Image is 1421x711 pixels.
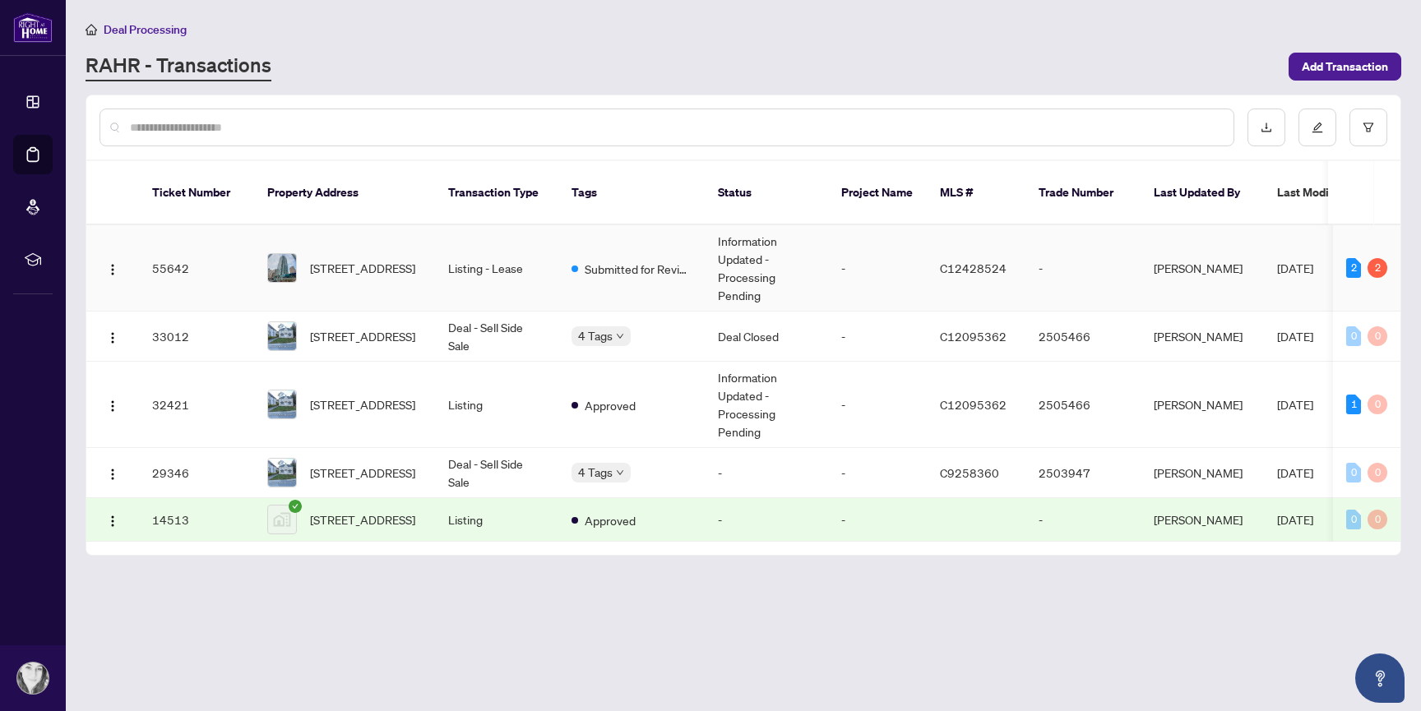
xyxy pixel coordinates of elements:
[1141,312,1264,362] td: [PERSON_NAME]
[310,510,415,529] span: [STREET_ADDRESS]
[268,506,296,533] img: thumbnail-img
[1025,362,1141,448] td: 2505466
[139,312,254,362] td: 33012
[1025,161,1141,225] th: Trade Number
[927,161,1025,225] th: MLS #
[13,12,53,43] img: logo
[705,312,828,362] td: Deal Closed
[705,498,828,542] td: -
[705,362,828,448] td: Information Updated - Processing Pending
[1261,122,1272,133] span: download
[1368,326,1387,346] div: 0
[435,312,558,362] td: Deal - Sell Side Sale
[828,225,927,312] td: -
[1141,225,1264,312] td: [PERSON_NAME]
[254,161,435,225] th: Property Address
[616,332,624,340] span: down
[268,390,296,418] img: thumbnail-img
[106,263,119,276] img: Logo
[1368,510,1387,529] div: 0
[1302,53,1388,80] span: Add Transaction
[1141,498,1264,542] td: [PERSON_NAME]
[705,225,828,312] td: Information Updated - Processing Pending
[310,464,415,482] span: [STREET_ADDRESS]
[104,22,187,37] span: Deal Processing
[100,459,126,486] button: Logo
[1368,258,1387,278] div: 2
[106,399,119,413] img: Logo
[1264,161,1412,225] th: Last Modified Date
[828,312,927,362] td: -
[1025,312,1141,362] td: 2505466
[1277,183,1377,201] span: Last Modified Date
[1355,653,1405,703] button: Open asap
[1346,510,1361,529] div: 0
[940,261,1007,275] span: C12428524
[1277,465,1313,480] span: [DATE]
[1141,161,1264,225] th: Last Updated By
[268,459,296,487] img: thumbnail-img
[578,463,613,482] span: 4 Tags
[139,448,254,498] td: 29346
[1346,326,1361,346] div: 0
[1289,53,1401,81] button: Add Transaction
[106,515,119,528] img: Logo
[940,329,1007,344] span: C12095362
[705,448,828,498] td: -
[616,469,624,477] span: down
[1368,463,1387,482] div: 0
[1277,397,1313,412] span: [DATE]
[828,362,927,448] td: -
[1025,225,1141,312] td: -
[86,52,271,81] a: RAHR - Transactions
[1025,448,1141,498] td: 2503947
[310,327,415,345] span: [STREET_ADDRESS]
[435,448,558,498] td: Deal - Sell Side Sale
[828,498,927,542] td: -
[310,395,415,413] span: [STREET_ADDRESS]
[100,391,126,418] button: Logo
[828,161,927,225] th: Project Name
[268,322,296,350] img: thumbnail-img
[585,260,692,278] span: Submitted for Review
[1346,463,1361,482] div: 0
[1025,498,1141,542] td: -
[17,663,49,694] img: Profile Icon
[435,161,558,225] th: Transaction Type
[705,161,828,225] th: Status
[1277,329,1313,344] span: [DATE]
[1298,108,1336,146] button: edit
[139,161,254,225] th: Ticket Number
[585,511,636,529] span: Approved
[100,255,126,281] button: Logo
[1141,448,1264,498] td: [PERSON_NAME]
[1277,261,1313,275] span: [DATE]
[1141,362,1264,448] td: [PERSON_NAME]
[435,225,558,312] td: Listing - Lease
[435,498,558,542] td: Listing
[139,498,254,542] td: 14513
[1363,122,1374,133] span: filter
[1277,512,1313,527] span: [DATE]
[139,362,254,448] td: 32421
[86,24,97,35] span: home
[268,254,296,282] img: thumbnail-img
[139,225,254,312] td: 55642
[435,362,558,448] td: Listing
[558,161,705,225] th: Tags
[1247,108,1285,146] button: download
[828,448,927,498] td: -
[100,506,126,533] button: Logo
[310,259,415,277] span: [STREET_ADDRESS]
[1368,395,1387,414] div: 0
[1349,108,1387,146] button: filter
[585,396,636,414] span: Approved
[106,468,119,481] img: Logo
[940,465,999,480] span: C9258360
[940,397,1007,412] span: C12095362
[1346,258,1361,278] div: 2
[1312,122,1323,133] span: edit
[106,331,119,344] img: Logo
[289,500,302,513] span: check-circle
[578,326,613,345] span: 4 Tags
